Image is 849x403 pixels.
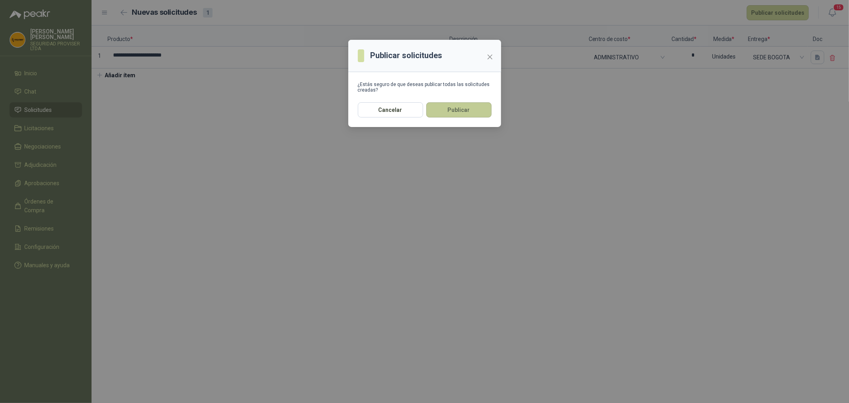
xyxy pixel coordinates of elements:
div: ¿Estás seguro de que deseas publicar todas las solicitudes creadas? [358,82,492,93]
span: close [487,54,493,60]
button: Publicar [426,102,492,117]
h3: Publicar solicitudes [371,49,443,62]
button: Cancelar [358,102,423,117]
button: Close [484,51,496,63]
